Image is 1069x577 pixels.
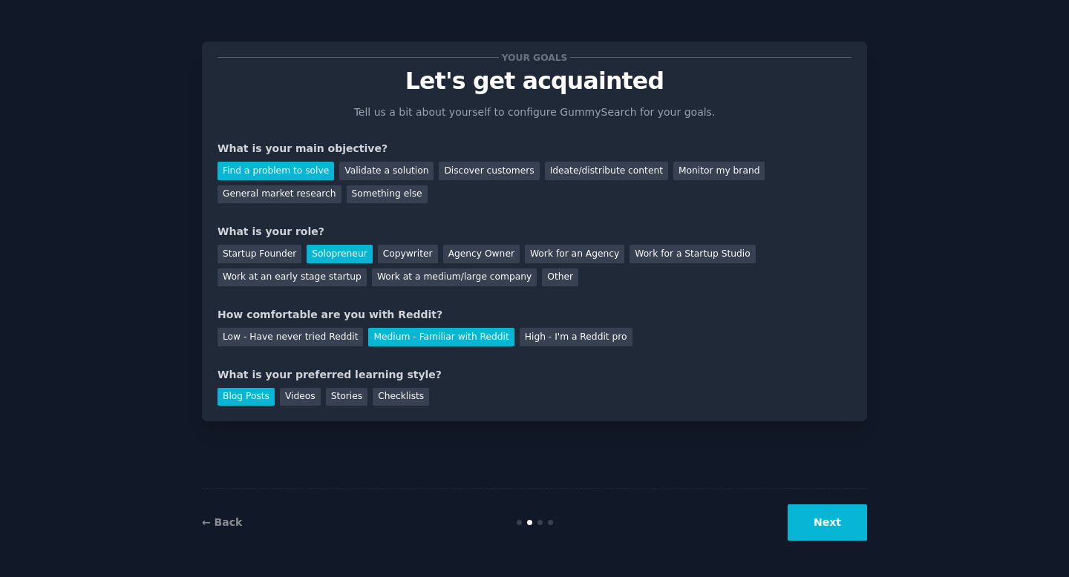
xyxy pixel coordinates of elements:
div: Videos [280,388,321,406]
div: Work for a Startup Studio [630,245,755,263]
div: Other [542,268,578,287]
div: Blog Posts [218,388,275,406]
div: What is your role? [218,224,851,240]
div: Monitor my brand [673,162,765,180]
div: Something else [347,185,428,204]
div: Stories [326,388,367,406]
div: Ideate/distribute content [545,162,668,180]
div: General market research [218,185,341,204]
div: High - I'm a Reddit pro [520,328,632,346]
div: Work at a medium/large company [372,268,537,287]
div: Medium - Familiar with Reddit [368,328,514,346]
div: Copywriter [378,245,438,263]
button: Next [788,504,867,541]
p: Tell us a bit about yourself to configure GummySearch for your goals. [347,105,722,120]
div: Validate a solution [339,162,434,180]
div: Work for an Agency [525,245,624,263]
div: Find a problem to solve [218,162,334,180]
div: What is your preferred learning style? [218,367,851,383]
div: What is your main objective? [218,141,851,156]
div: Solopreneur [307,245,372,263]
div: Agency Owner [443,245,520,263]
div: Startup Founder [218,245,301,263]
div: Checklists [373,388,429,406]
a: ← Back [202,516,242,528]
p: Let's get acquainted [218,68,851,94]
div: Work at an early stage startup [218,268,367,287]
div: Low - Have never tried Reddit [218,328,363,346]
div: Discover customers [439,162,539,180]
div: How comfortable are you with Reddit? [218,307,851,323]
span: Your goals [499,50,570,65]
